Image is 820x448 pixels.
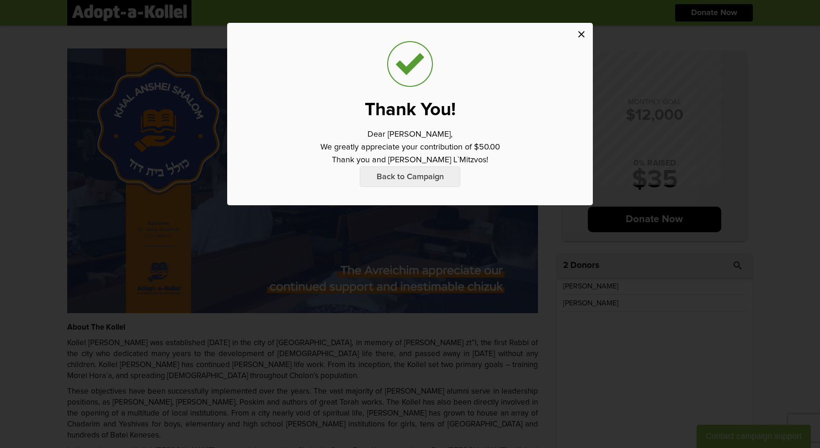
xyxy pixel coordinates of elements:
p: We greatly appreciate your contribution of $50.00 [320,141,500,154]
p: Thank you and [PERSON_NAME] L`Mitzvos! [332,154,488,166]
i: close [576,29,587,40]
p: Back to Campaign [360,166,460,187]
p: Dear [PERSON_NAME], [367,128,453,141]
p: Thank You! [365,101,456,119]
img: check_trans_bg.png [387,41,433,87]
